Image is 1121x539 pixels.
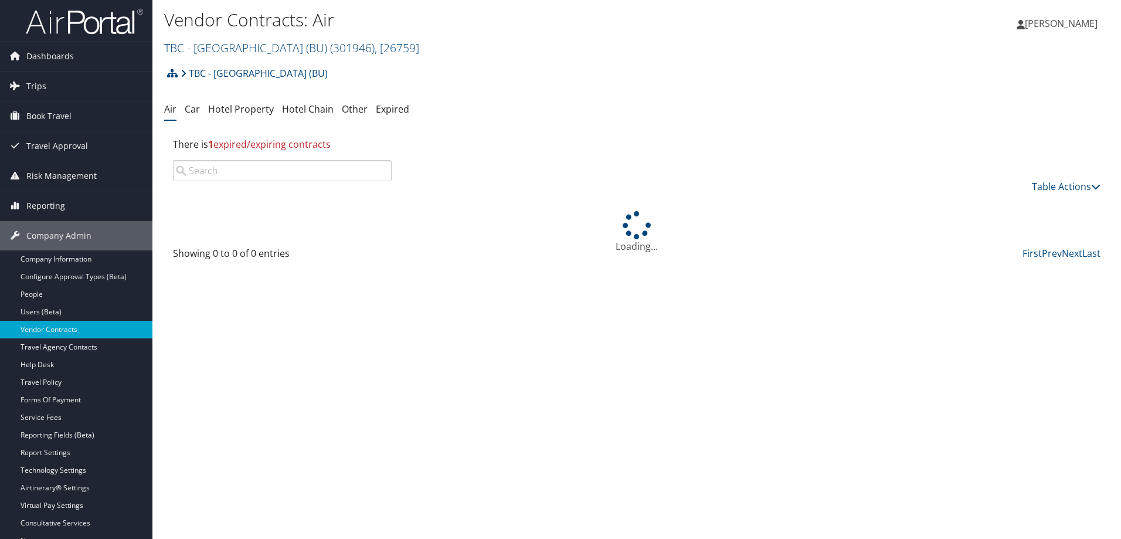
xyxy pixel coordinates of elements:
a: [PERSON_NAME] [1017,6,1109,41]
a: First [1023,247,1042,260]
a: Last [1082,247,1100,260]
span: expired/expiring contracts [208,138,331,151]
a: Expired [376,103,409,116]
a: Hotel Property [208,103,274,116]
a: Hotel Chain [282,103,334,116]
img: airportal-logo.png [26,8,143,35]
a: Car [185,103,200,116]
input: Search [173,160,392,181]
a: Other [342,103,368,116]
div: There is [164,128,1109,160]
span: Dashboards [26,42,74,71]
a: Air [164,103,176,116]
a: TBC - [GEOGRAPHIC_DATA] (BU) [181,62,328,85]
a: Table Actions [1032,180,1100,193]
div: Showing 0 to 0 of 0 entries [173,246,392,266]
a: Prev [1042,247,1062,260]
a: TBC - [GEOGRAPHIC_DATA] (BU) [164,40,419,56]
div: Loading... [164,211,1109,253]
strong: 1 [208,138,213,151]
span: [PERSON_NAME] [1025,17,1098,30]
a: Next [1062,247,1082,260]
h1: Vendor Contracts: Air [164,8,794,32]
span: Trips [26,72,46,101]
span: ( 301946 ) [330,40,375,56]
span: Reporting [26,191,65,221]
span: Risk Management [26,161,97,191]
span: Company Admin [26,221,91,250]
span: Book Travel [26,101,72,131]
span: Travel Approval [26,131,88,161]
span: , [ 26759 ] [375,40,419,56]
